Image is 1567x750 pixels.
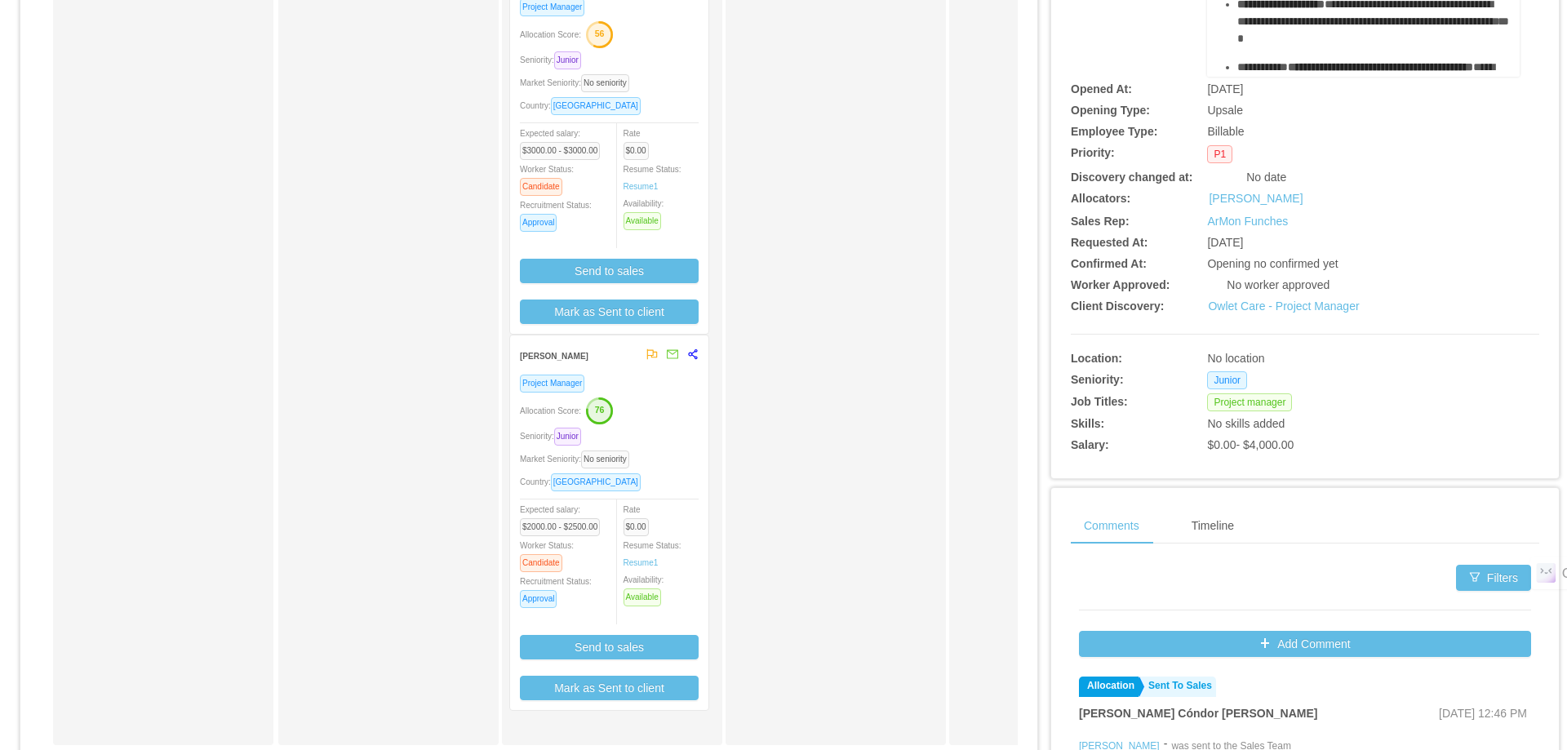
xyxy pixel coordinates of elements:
a: Sent To Sales [1140,677,1216,697]
span: Allocation Score: [520,406,581,415]
b: Priority: [1071,146,1115,159]
a: Owlet Care - Project Manager [1208,300,1359,313]
span: [DATE] [1207,82,1243,95]
span: Country: [520,101,647,110]
span: $0.00 [624,142,649,160]
span: Country: [520,477,647,486]
span: [DATE] 12:46 PM [1439,707,1527,720]
span: Junior [554,51,581,69]
span: Availability: [624,199,668,225]
strong: [PERSON_NAME] Cóndor [PERSON_NAME] [1079,707,1317,720]
span: Project Manager [520,375,584,393]
span: Expected salary: [520,505,606,531]
span: Approval [520,214,557,232]
span: [GEOGRAPHIC_DATA] [551,97,641,115]
div: Comments [1071,508,1152,544]
b: Location: [1071,352,1122,365]
text: 76 [595,405,605,415]
button: Mark as Sent to client [520,300,699,324]
span: Allocation Score: [520,30,581,39]
b: Allocators: [1071,192,1130,205]
b: Job Titles: [1071,395,1128,408]
span: [DATE] [1207,236,1243,249]
button: Send to sales [520,259,699,283]
span: Market Seniority: [520,78,636,87]
b: Confirmed At: [1071,257,1147,270]
span: share-alt [687,348,699,360]
span: Resume Status: [624,541,681,567]
a: [PERSON_NAME] [1209,190,1303,207]
span: No worker approved [1227,278,1330,291]
button: Mark as Sent to client [520,676,699,700]
span: Worker Status: [520,165,574,191]
span: Candidate [520,554,562,572]
button: icon: plusAdd Comment [1079,631,1531,657]
span: Market Seniority: [520,455,636,464]
button: Send to sales [520,635,699,659]
span: Approval [520,590,557,608]
span: Project manager [1207,393,1292,411]
span: $0.00 [624,518,649,536]
b: Discovery changed at: [1071,171,1192,184]
b: Opening Type: [1071,104,1150,117]
b: Employee Type: [1071,125,1157,138]
b: Requested At: [1071,236,1148,249]
span: No seniority [581,450,629,468]
span: Recruitment Status: [520,201,592,227]
a: Resume1 [624,557,659,569]
span: Seniority: [520,55,588,64]
b: Salary: [1071,438,1109,451]
span: Seniority: [520,432,588,441]
button: mail [658,342,679,368]
span: Junior [1207,371,1247,389]
span: $3000.00 - $3000.00 [520,142,600,160]
button: 76 [581,397,614,423]
span: [GEOGRAPHIC_DATA] [551,473,641,491]
span: Rate [624,505,655,531]
span: Worker Status: [520,541,574,567]
span: Opening no confirmed yet [1207,257,1338,270]
a: Resume1 [624,180,659,193]
span: Rate [624,129,655,155]
span: Upsale [1207,104,1243,117]
span: Available [624,588,661,606]
span: Availability: [624,575,668,601]
span: $0.00 - $4,000.00 [1207,438,1294,451]
strong: [PERSON_NAME] [520,352,588,361]
b: Seniority: [1071,373,1124,386]
span: flag [646,348,658,360]
div: Timeline [1179,508,1247,544]
b: Sales Rep: [1071,215,1130,228]
div: No location [1207,350,1441,367]
span: $2000.00 - $2500.00 [520,518,600,536]
span: Junior [554,428,581,446]
span: Billable [1207,125,1244,138]
b: Skills: [1071,417,1104,430]
b: Client Discovery: [1071,300,1164,313]
text: 56 [595,29,605,38]
span: No date [1246,171,1286,184]
b: Opened At: [1071,82,1132,95]
button: icon: filterFilters [1456,565,1531,591]
button: 56 [581,20,614,47]
span: No seniority [581,74,629,92]
span: Candidate [520,178,562,196]
b: Worker Approved: [1071,278,1170,291]
span: Available [624,212,661,230]
span: Resume Status: [624,165,681,191]
span: No skills added [1207,417,1285,430]
span: Recruitment Status: [520,577,592,603]
a: Allocation [1079,677,1139,697]
span: P1 [1207,145,1232,163]
a: ArMon Funches [1207,215,1288,228]
span: Expected salary: [520,129,606,155]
